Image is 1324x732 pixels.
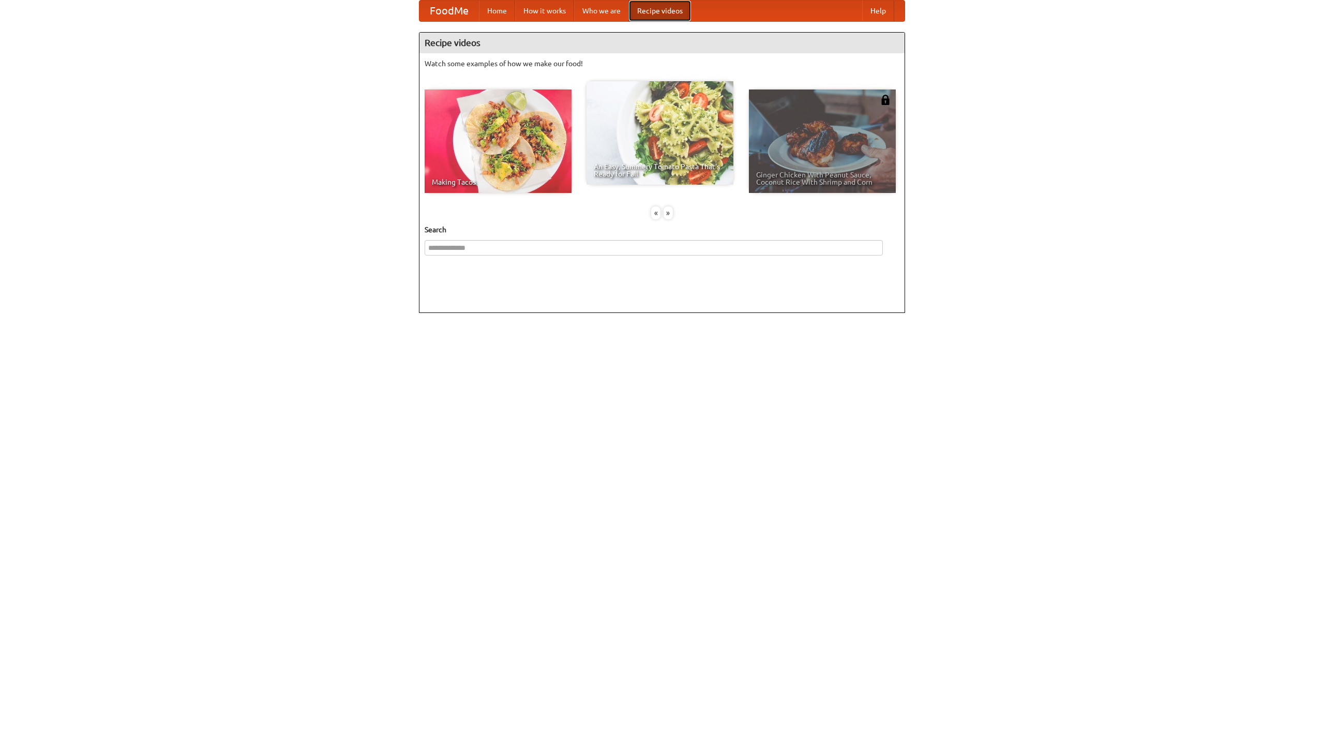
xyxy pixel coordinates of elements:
a: How it works [515,1,574,21]
img: 483408.png [880,95,891,105]
div: « [651,206,660,219]
a: Home [479,1,515,21]
a: Recipe videos [629,1,691,21]
a: Who we are [574,1,629,21]
span: Making Tacos [432,178,564,186]
a: FoodMe [419,1,479,21]
a: Making Tacos [425,89,571,193]
h4: Recipe videos [419,33,905,53]
div: » [664,206,673,219]
p: Watch some examples of how we make our food! [425,58,899,69]
a: An Easy, Summery Tomato Pasta That's Ready for Fall [586,81,733,185]
a: Help [862,1,894,21]
span: An Easy, Summery Tomato Pasta That's Ready for Fall [594,163,726,177]
h5: Search [425,225,899,235]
